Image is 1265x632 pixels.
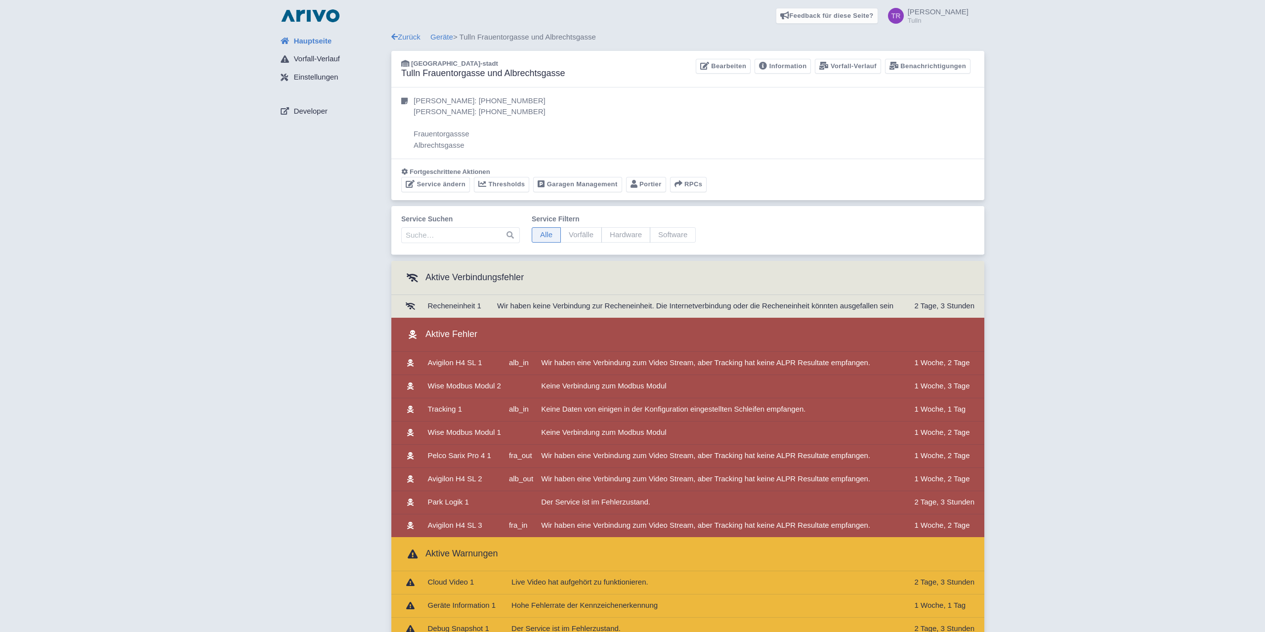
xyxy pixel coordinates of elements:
td: 2 Tage, 3 Stunden [911,491,985,514]
a: Thresholds [474,177,529,192]
h3: Aktive Verbindungsfehler [401,269,524,287]
h3: Aktive Warnungen [401,545,498,563]
td: Wise Modbus Modul 1 [424,421,505,444]
a: Feedback für diese Seite? [776,8,878,24]
span: Keine Verbindung zum Modbus Modul [541,381,667,390]
span: Vorfall-Verlauf [294,53,339,65]
td: Park Logik 1 [424,491,505,514]
a: Vorfall-Verlauf [273,50,391,69]
a: Information [755,59,811,74]
span: Einstellungen [294,72,338,83]
td: alb_in [505,352,537,375]
a: Service ändern [401,177,470,192]
td: 2 Tage, 3 Stunden [911,295,985,318]
a: Portier [626,177,666,192]
span: Wir haben eine Verbindung zum Video Stream, aber Tracking hat keine ALPR Resultate empfangen. [541,474,870,483]
span: Hohe Fehlerrate der Kennzeichenerkennung [511,601,658,609]
span: Keine Verbindung zum Modbus Modul [541,428,667,436]
div: > Tulln Frauentorgasse und Albrechtsgasse [391,32,984,43]
input: Suche… [401,227,520,243]
span: [GEOGRAPHIC_DATA]-stadt [411,60,498,67]
a: Geräte [430,33,453,41]
span: Wir haben eine Verbindung zum Video Stream, aber Tracking hat keine ALPR Resultate empfangen. [541,358,870,367]
h3: Tulln Frauentorgasse und Albrechtsgasse [401,68,565,79]
a: Zurück [391,33,421,41]
td: Avigilon H4 SL 1 [424,352,505,375]
label: Service filtern [532,214,696,224]
span: Vorfälle [560,227,602,243]
td: 1 Woche, 2 Tage [911,352,985,375]
td: fra_in [505,514,537,537]
td: 1 Woche, 1 Tag [911,594,985,617]
td: 1 Woche, 2 Tage [911,467,985,491]
span: Live Video hat aufgehört zu funktionieren. [511,578,648,586]
span: Software [650,227,696,243]
a: Developer [273,102,391,121]
span: Hardware [601,227,650,243]
td: Tracking 1 [424,398,505,421]
td: fra_out [505,444,537,467]
td: Pelco Sarix Pro 4 1 [424,444,505,467]
span: Hauptseite [294,36,332,47]
h3: Aktive Fehler [401,326,477,343]
small: Tulln [908,17,969,24]
td: 1 Woche, 1 Tag [911,398,985,421]
td: Geräte Information 1 [424,594,500,617]
span: Der Service ist im Fehlerzustand. [541,498,650,506]
span: Developer [294,106,327,117]
span: Wir haben eine Verbindung zum Video Stream, aber Tracking hat keine ALPR Resultate empfangen. [541,521,870,529]
label: Service suchen [401,214,520,224]
span: Wir haben keine Verbindung zur Recheneinheit. Die Internetverbindung oder die Recheneinheit könnt... [497,301,893,310]
a: Hauptseite [273,32,391,50]
td: 2 Tage, 3 Stunden [911,571,985,594]
a: Einstellungen [273,68,391,87]
a: Garagen Management [533,177,622,192]
p: [PERSON_NAME]: [PHONE_NUMBER] [PERSON_NAME]: [PHONE_NUMBER] Frauentorgassse Albrechtsgasse [414,95,546,151]
td: 1 Woche, 2 Tage [911,514,985,537]
td: 1 Woche, 2 Tage [911,444,985,467]
td: alb_in [505,398,537,421]
span: [PERSON_NAME] [908,7,969,16]
span: Keine Daten von einigen in der Konfiguration eingestellten Schleifen empfangen. [541,405,805,413]
span: Wir haben eine Verbindung zum Video Stream, aber Tracking hat keine ALPR Resultate empfangen. [541,451,870,460]
td: Wise Modbus Modul 2 [424,375,505,398]
button: RPCs [670,177,707,192]
a: [PERSON_NAME] Tulln [882,8,969,24]
a: Bearbeiten [696,59,751,74]
td: alb_out [505,467,537,491]
span: Alle [532,227,561,243]
td: 1 Woche, 3 Tage [911,375,985,398]
a: Vorfall-Verlauf [815,59,881,74]
td: Cloud Video 1 [424,571,500,594]
span: Fortgeschrittene Aktionen [410,168,490,175]
td: Avigilon H4 SL 3 [424,514,505,537]
td: Avigilon H4 SL 2 [424,467,505,491]
a: Benachrichtigungen [885,59,970,74]
td: Recheneinheit 1 [424,295,485,318]
img: logo [279,8,342,24]
td: 1 Woche, 2 Tage [911,421,985,444]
